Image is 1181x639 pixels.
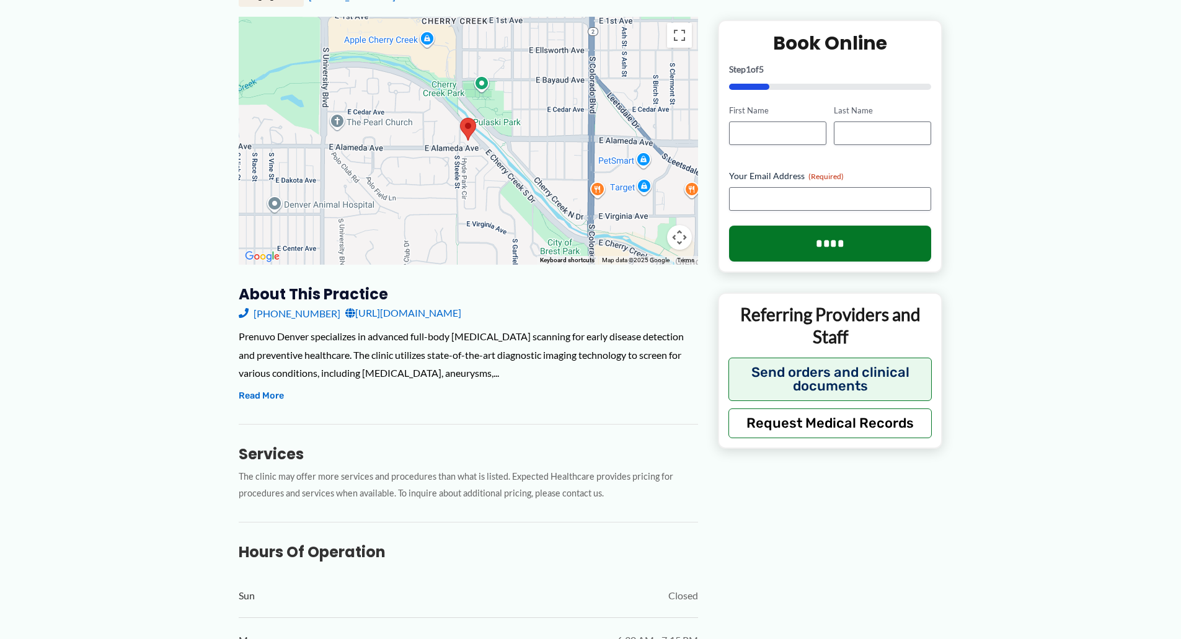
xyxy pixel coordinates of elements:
a: [PHONE_NUMBER] [239,304,340,322]
h2: Book Online [729,31,932,55]
label: First Name [729,105,826,117]
h3: Services [239,444,698,464]
span: Sun [239,586,255,605]
label: Your Email Address [729,170,932,182]
button: Read More [239,389,284,403]
span: Map data ©2025 Google [602,257,670,263]
a: [URL][DOMAIN_NAME] [345,304,461,322]
span: Closed [668,586,698,605]
p: Step of [729,65,932,74]
button: Request Medical Records [728,408,932,438]
label: Last Name [834,105,931,117]
button: Keyboard shortcuts [540,256,595,265]
button: Toggle fullscreen view [667,23,692,48]
span: (Required) [808,172,844,181]
h3: Hours of Operation [239,542,698,562]
p: Referring Providers and Staff [728,303,932,348]
a: Terms (opens in new tab) [677,257,694,263]
img: Google [242,249,283,265]
a: Open this area in Google Maps (opens a new window) [242,249,283,265]
button: Send orders and clinical documents [728,357,932,400]
p: The clinic may offer more services and procedures than what is listed. Expected Healthcare provid... [239,469,698,502]
span: 5 [759,64,764,74]
div: Prenuvo Denver specializes in advanced full-body [MEDICAL_DATA] scanning for early disease detect... [239,327,698,382]
button: Map camera controls [667,225,692,250]
h3: About this practice [239,284,698,304]
span: 1 [746,64,751,74]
